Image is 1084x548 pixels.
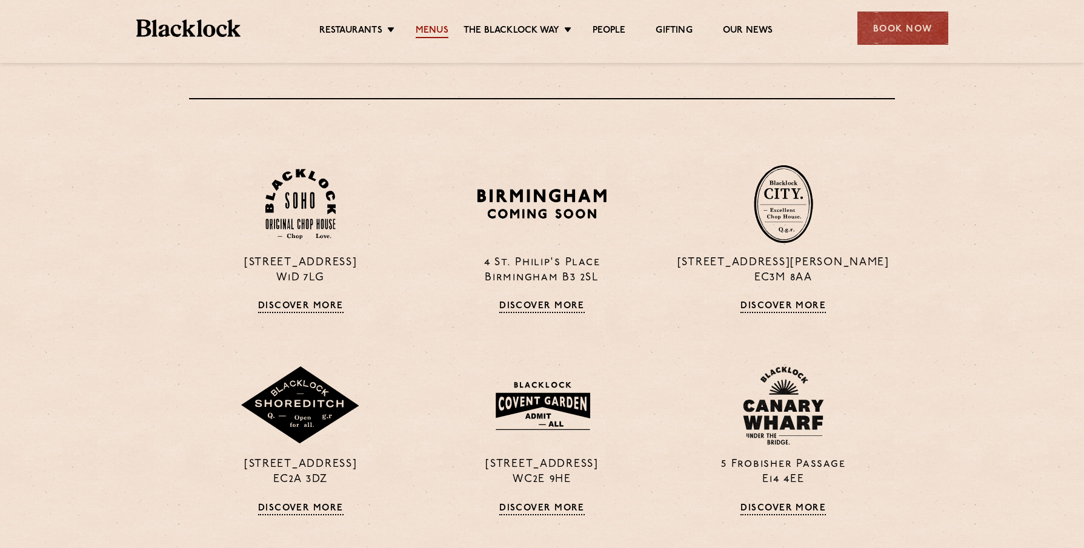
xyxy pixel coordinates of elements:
p: 5 Frobisher Passage E14 4EE [672,457,895,487]
a: Discover More [740,301,826,313]
a: Our News [723,25,773,38]
a: Discover More [258,301,344,313]
a: Discover More [740,503,826,515]
a: Discover More [499,301,585,313]
a: Gifting [656,25,692,38]
p: [STREET_ADDRESS] W1D 7LG [189,256,412,286]
a: Menus [416,25,448,38]
img: BL_CW_Logo_Website.svg [743,366,824,445]
a: Discover More [499,503,585,515]
p: [STREET_ADDRESS] WC2E 9HE [430,457,653,487]
a: Discover More [258,503,344,515]
a: People [593,25,625,38]
img: BLA_1470_CoventGarden_Website_Solid.svg [484,374,600,437]
img: BL_Textured_Logo-footer-cropped.svg [136,19,241,37]
div: Book Now [857,12,948,45]
img: Soho-stamp-default.svg [265,169,336,240]
img: Shoreditch-stamp-v2-default.svg [240,366,361,445]
a: The Blacklock Way [464,25,559,38]
a: Restaurants [319,25,382,38]
img: City-stamp-default.svg [754,165,813,243]
p: [STREET_ADDRESS] EC2A 3DZ [189,457,412,487]
p: [STREET_ADDRESS][PERSON_NAME] EC3M 8AA [672,256,895,286]
img: BIRMINGHAM-P22_-e1747915156957.png [475,185,609,223]
p: 4 St. Philip's Place Birmingham B3 2SL [430,256,653,286]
